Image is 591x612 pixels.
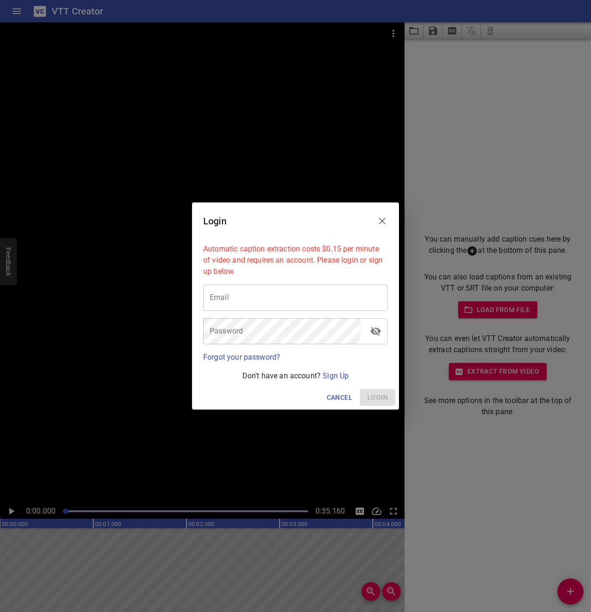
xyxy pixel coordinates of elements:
[203,214,227,229] h6: Login
[323,389,356,406] button: Cancel
[203,370,388,382] p: Don't have an account?
[327,392,352,403] span: Cancel
[323,371,349,380] a: Sign Up
[203,243,388,277] p: Automatic caption extraction costs $0.15 per minute of video and requires an account. Please logi...
[360,389,395,406] span: Please enter your email and password above.
[203,353,280,362] a: Forgot your password?
[371,210,393,232] button: Close
[364,320,387,342] button: toggle password visibility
